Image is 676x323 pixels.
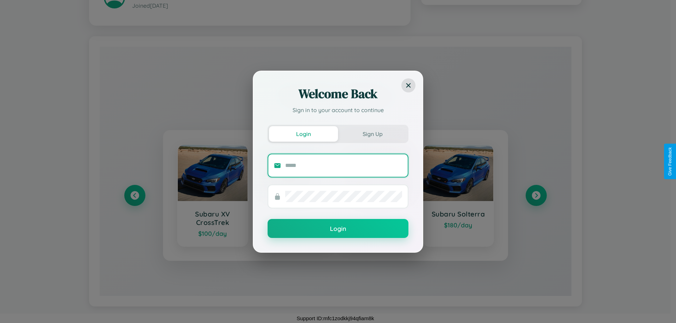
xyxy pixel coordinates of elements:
[268,219,408,238] button: Login
[268,106,408,114] p: Sign in to your account to continue
[268,85,408,102] h2: Welcome Back
[668,147,672,176] div: Give Feedback
[338,126,407,142] button: Sign Up
[269,126,338,142] button: Login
